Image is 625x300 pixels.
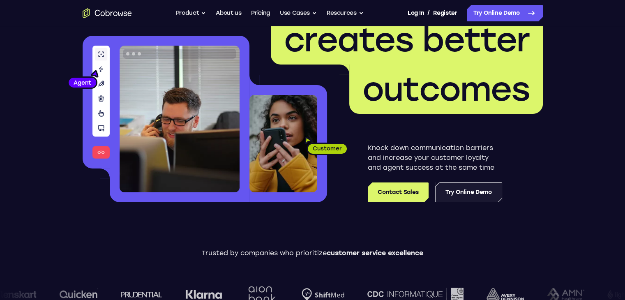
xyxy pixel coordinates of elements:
span: outcomes [362,69,530,109]
a: Contact Sales [368,182,428,202]
button: Product [176,5,206,21]
a: Pricing [251,5,270,21]
img: A customer holding their phone [249,95,317,192]
a: Try Online Demo [467,5,543,21]
span: customer service excellence [327,249,423,257]
button: Resources [327,5,364,21]
img: A customer support agent talking on the phone [120,46,240,192]
a: Try Online Demo [435,182,502,202]
a: About us [216,5,241,21]
span: / [427,8,430,18]
button: Use Cases [280,5,317,21]
p: Knock down communication barriers and increase your customer loyalty and agent success at the sam... [368,143,502,173]
img: prudential [118,291,160,298]
a: Go to the home page [83,8,132,18]
a: Register [433,5,457,21]
a: Log In [408,5,424,21]
span: creates better [284,20,530,60]
img: Klarna [183,289,220,299]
